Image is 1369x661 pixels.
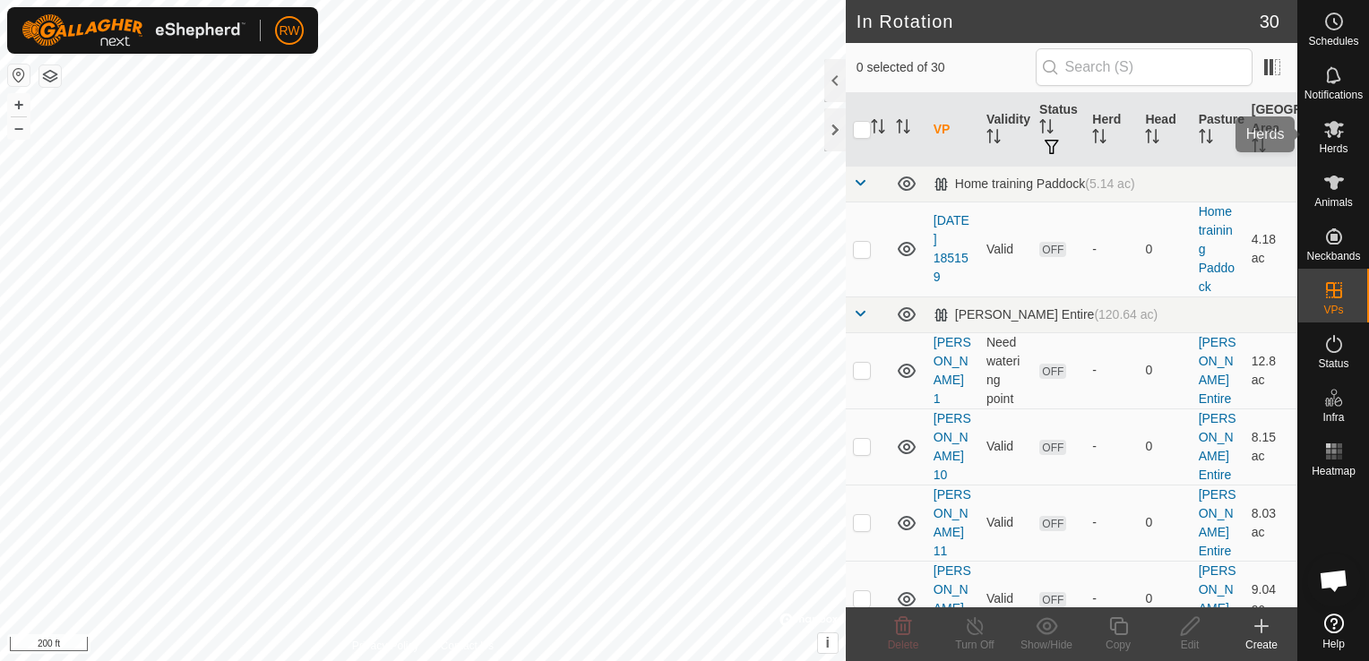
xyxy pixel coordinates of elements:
a: [PERSON_NAME] 10 [934,411,971,482]
p-sorticon: Activate to sort [1252,141,1266,155]
div: Turn Off [939,637,1011,653]
div: [PERSON_NAME] Entire [934,307,1158,322]
div: - [1092,437,1131,456]
td: 4.18 ac [1244,202,1297,296]
a: [PERSON_NAME] 11 [934,487,971,558]
div: Copy [1082,637,1154,653]
a: [DATE] 185159 [934,213,969,284]
a: Home training Paddock [1199,204,1235,294]
p-sorticon: Activate to sort [1092,132,1106,146]
a: [PERSON_NAME] 1 [934,335,971,406]
span: Neckbands [1306,251,1360,262]
td: 0 [1138,202,1191,296]
a: Contact Us [441,638,494,654]
div: - [1092,589,1131,608]
span: Delete [888,639,919,651]
p-sorticon: Activate to sort [986,132,1001,146]
span: OFF [1039,592,1066,607]
button: Reset Map [8,64,30,86]
span: Status [1318,358,1348,369]
span: Schedules [1308,36,1358,47]
span: OFF [1039,364,1066,379]
span: (120.64 ac) [1094,307,1158,322]
td: Valid [979,561,1032,637]
td: 12.8 ac [1244,332,1297,408]
div: - [1092,240,1131,259]
td: Valid [979,202,1032,296]
th: Validity [979,93,1032,167]
a: Help [1298,606,1369,657]
p-sorticon: Activate to sort [1145,132,1159,146]
td: 0 [1138,561,1191,637]
a: [PERSON_NAME] Entire [1199,487,1236,558]
div: Open chat [1307,554,1361,607]
div: Edit [1154,637,1226,653]
td: 8.03 ac [1244,485,1297,561]
div: Create [1226,637,1297,653]
td: Need watering point [979,332,1032,408]
th: VP [926,93,979,167]
span: Heatmap [1312,466,1356,476]
span: VPs [1323,305,1343,315]
h2: In Rotation [857,11,1260,32]
th: Head [1138,93,1191,167]
button: + [8,94,30,116]
p-sorticon: Activate to sort [1039,122,1054,136]
span: RW [279,21,299,40]
td: Valid [979,485,1032,561]
span: Notifications [1304,90,1363,100]
span: OFF [1039,440,1066,455]
a: [PERSON_NAME] Entire [1199,335,1236,406]
th: Status [1032,93,1085,167]
a: [PERSON_NAME] Entire [1199,411,1236,482]
th: Pasture [1192,93,1244,167]
td: Valid [979,408,1032,485]
span: Help [1322,639,1345,649]
img: Gallagher Logo [22,14,245,47]
p-sorticon: Activate to sort [1199,132,1213,146]
span: 0 selected of 30 [857,58,1036,77]
td: 0 [1138,485,1191,561]
span: Infra [1322,412,1344,423]
td: 8.15 ac [1244,408,1297,485]
p-sorticon: Activate to sort [896,122,910,136]
span: (5.14 ac) [1085,176,1134,191]
span: OFF [1039,516,1066,531]
button: – [8,117,30,139]
span: i [826,635,830,650]
button: i [818,633,838,653]
div: - [1092,361,1131,380]
td: 9.04 ac [1244,561,1297,637]
p-sorticon: Activate to sort [871,122,885,136]
td: 0 [1138,332,1191,408]
a: Privacy Policy [352,638,419,654]
span: Herds [1319,143,1347,154]
td: 0 [1138,408,1191,485]
div: Show/Hide [1011,637,1082,653]
a: [PERSON_NAME] 12 [934,563,971,634]
div: Home training Paddock [934,176,1135,192]
th: Herd [1085,93,1138,167]
a: [PERSON_NAME] Entire [1199,563,1236,634]
span: 30 [1260,8,1279,35]
span: Animals [1314,197,1353,208]
th: [GEOGRAPHIC_DATA] Area [1244,93,1297,167]
span: OFF [1039,242,1066,257]
div: - [1092,513,1131,532]
button: Map Layers [39,65,61,87]
input: Search (S) [1036,48,1253,86]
